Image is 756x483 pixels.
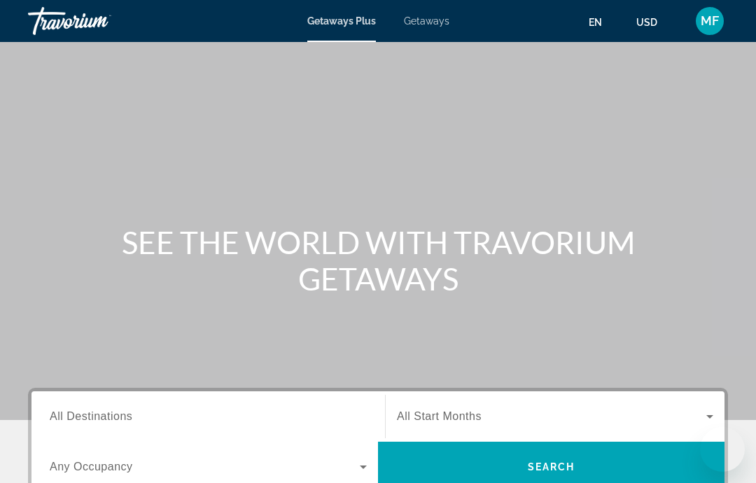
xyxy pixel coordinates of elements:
button: Change language [589,12,615,32]
a: Getaways [404,15,449,27]
button: Change currency [636,12,671,32]
span: Any Occupancy [50,461,133,472]
span: en [589,17,602,28]
a: Getaways Plus [307,15,376,27]
span: All Start Months [397,410,482,422]
button: User Menu [692,6,728,36]
span: All Destinations [50,410,132,422]
iframe: Schaltfläche zum Öffnen des Messaging-Fensters [700,427,745,472]
span: Search [528,461,575,472]
a: Travorium [28,3,168,39]
span: USD [636,17,657,28]
h1: SEE THE WORLD WITH TRAVORIUM GETAWAYS [115,224,640,297]
span: MF [701,14,719,28]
